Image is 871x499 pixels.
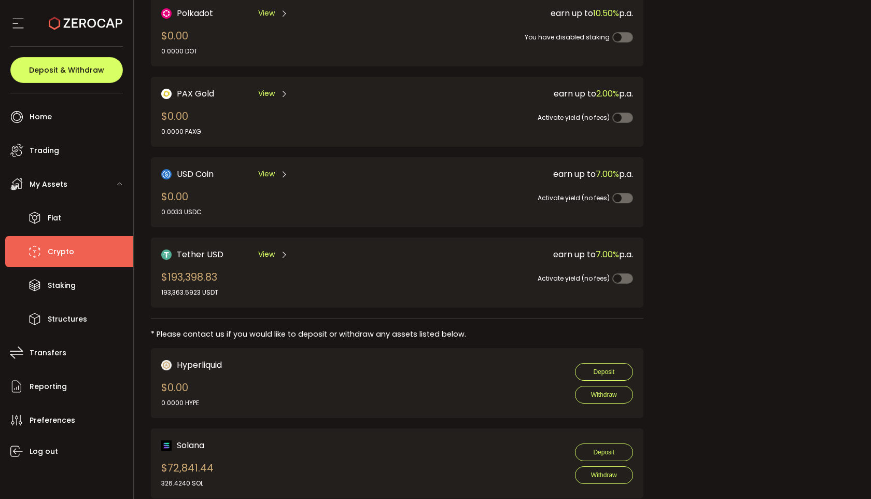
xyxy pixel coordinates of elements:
[177,439,204,452] span: Solana
[48,278,76,293] span: Staking
[30,109,52,124] span: Home
[575,386,633,404] button: Withdraw
[30,177,67,192] span: My Assets
[258,249,275,260] span: View
[10,57,123,83] button: Deposit & Withdraw
[48,244,74,259] span: Crypto
[161,440,172,451] img: sol_portfolio.png
[161,398,199,408] div: 0.0000 HYPE
[593,368,614,376] span: Deposit
[394,168,633,181] div: earn up to p.a.
[177,168,214,181] span: USD Coin
[258,88,275,99] span: View
[819,449,871,499] iframe: Chat Widget
[394,87,633,100] div: earn up to p.a.
[48,211,61,226] span: Fiat
[161,479,214,488] div: 326.4240 SOL
[161,269,218,297] div: $193,398.83
[596,248,619,260] span: 7.00%
[30,345,66,361] span: Transfers
[161,189,202,217] div: $0.00
[48,312,87,327] span: Structures
[575,363,633,381] button: Deposit
[161,169,172,179] img: USD Coin
[596,88,619,100] span: 2.00%
[591,391,617,398] span: Withdraw
[525,33,610,41] span: You have disabled staking
[30,143,59,158] span: Trading
[161,89,172,99] img: PAX Gold
[394,248,633,261] div: earn up to p.a.
[161,108,201,136] div: $0.00
[593,449,614,456] span: Deposit
[30,444,58,459] span: Log out
[538,193,610,202] span: Activate yield (no fees)
[258,8,275,19] span: View
[593,7,619,19] span: 10.50%
[29,66,104,74] span: Deposit & Withdraw
[161,460,214,488] div: $72,841.44
[538,113,610,122] span: Activate yield (no fees)
[394,7,633,20] div: earn up to p.a.
[161,127,201,136] div: 0.0000 PAXG
[161,207,202,217] div: 0.0033 USDC
[575,466,633,484] button: Withdraw
[177,358,222,371] span: Hyperliquid
[177,7,213,20] span: Polkadot
[596,168,619,180] span: 7.00%
[575,443,633,461] button: Deposit
[538,274,610,283] span: Activate yield (no fees)
[161,47,198,56] div: 0.0000 DOT
[161,360,172,370] img: zuPXiwguUFiBOIQyqLOiXsnnNitlx7q4LCwEbLHADjIpTka+Lip0HH8D0VTrd02z+wEAAAAASUVORK5CYII=
[30,413,75,428] span: Preferences
[591,472,617,479] span: Withdraw
[151,329,643,340] div: * Please contact us if you would like to deposit or withdraw any assets listed below.
[161,249,172,260] img: Tether USD
[258,169,275,179] span: View
[161,28,198,56] div: $0.00
[161,288,218,297] div: 193,363.5923 USDT
[161,8,172,19] img: DOT
[30,379,67,394] span: Reporting
[161,380,199,408] div: $0.00
[177,248,223,261] span: Tether USD
[177,87,214,100] span: PAX Gold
